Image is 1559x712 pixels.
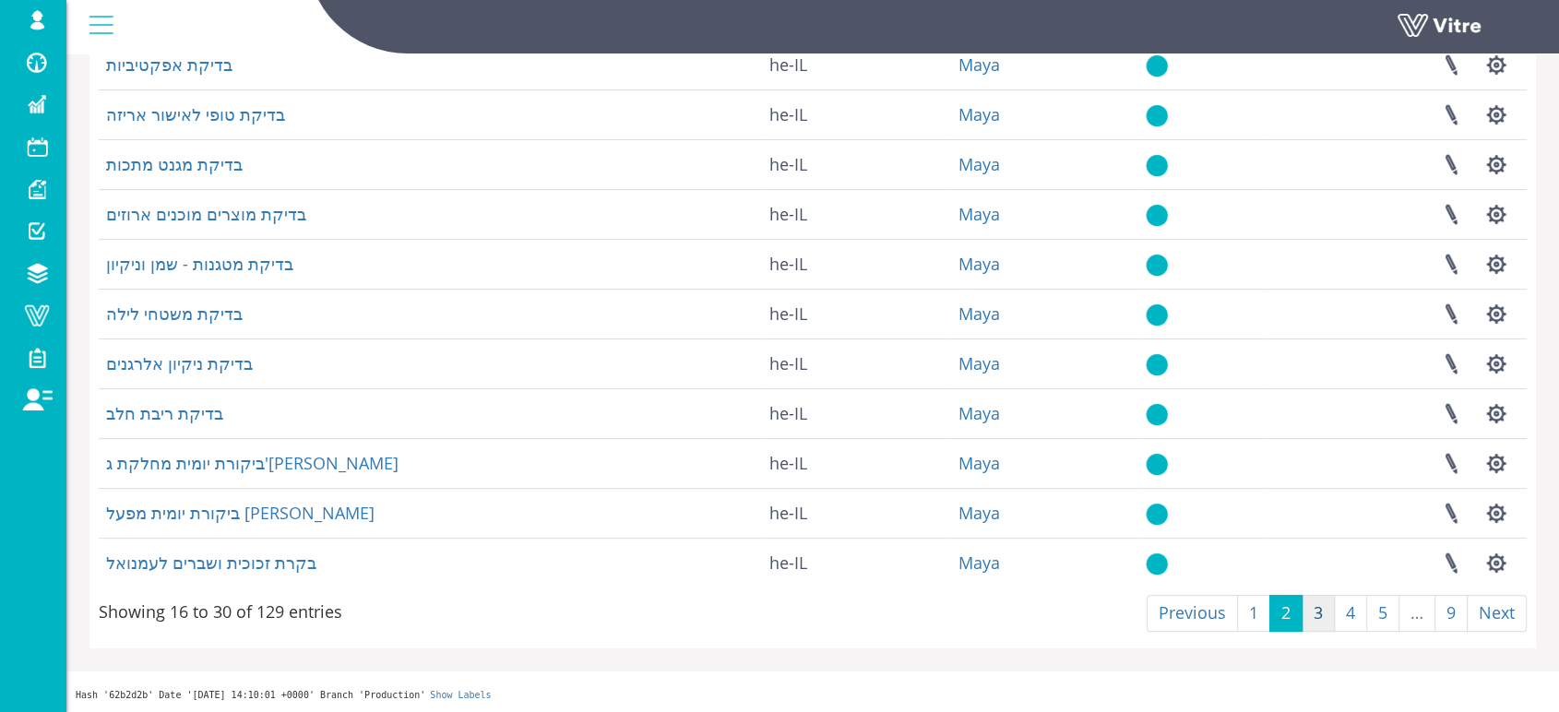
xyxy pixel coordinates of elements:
img: yes [1146,204,1168,227]
img: yes [1146,54,1168,77]
img: yes [1146,552,1168,576]
td: he-IL [762,239,951,289]
td: he-IL [762,289,951,338]
a: 5 [1366,595,1399,632]
a: Maya [958,53,1000,76]
img: yes [1146,503,1168,526]
div: Showing 16 to 30 of 129 entries [99,593,342,624]
img: yes [1146,254,1168,277]
a: Maya [958,502,1000,524]
td: he-IL [762,438,951,488]
td: he-IL [762,139,951,189]
td: he-IL [762,388,951,438]
a: בקרת זכוכית ושברים לעמנואל [106,552,316,574]
a: … [1398,595,1435,632]
a: Maya [958,452,1000,474]
img: yes [1146,303,1168,326]
a: Maya [958,552,1000,574]
a: 2 [1269,595,1303,632]
a: בדיקת מוצרים מוכנים ארוזים [106,203,306,225]
a: בדיקת משטחי לילה [106,303,243,325]
a: Maya [958,203,1000,225]
a: Maya [958,253,1000,275]
a: בדיקת מטגנות - שמן וניקיון [106,253,293,275]
a: בדיקת ריבת חלב [106,402,223,424]
td: he-IL [762,40,951,89]
a: Maya [958,352,1000,374]
img: yes [1146,453,1168,476]
a: Maya [958,303,1000,325]
a: 4 [1334,595,1367,632]
img: yes [1146,403,1168,426]
td: he-IL [762,89,951,139]
a: בדיקת אפקטיביות [106,53,232,76]
td: he-IL [762,488,951,538]
a: Maya [958,153,1000,175]
a: ביקורת יומית מפעל [PERSON_NAME] [106,502,375,524]
a: 9 [1434,595,1468,632]
td: he-IL [762,538,951,587]
a: בדיקת מגנט מתכות [106,153,243,175]
a: ביקורת יומית מחלקת ג'[PERSON_NAME] [106,452,399,474]
span: Hash '62b2d2b' Date '[DATE] 14:10:01 +0000' Branch 'Production' [76,690,425,700]
a: 3 [1302,595,1335,632]
a: בדיקת ניקיון אלרגנים [106,352,253,374]
img: yes [1146,353,1168,376]
a: Maya [958,402,1000,424]
a: Next [1467,595,1527,632]
a: Maya [958,103,1000,125]
img: yes [1146,104,1168,127]
img: yes [1146,154,1168,177]
td: he-IL [762,338,951,388]
a: בדיקת טופי לאישור אריזה [106,103,285,125]
a: Show Labels [430,690,491,700]
td: he-IL [762,189,951,239]
a: Previous [1147,595,1238,632]
a: 1 [1237,595,1270,632]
